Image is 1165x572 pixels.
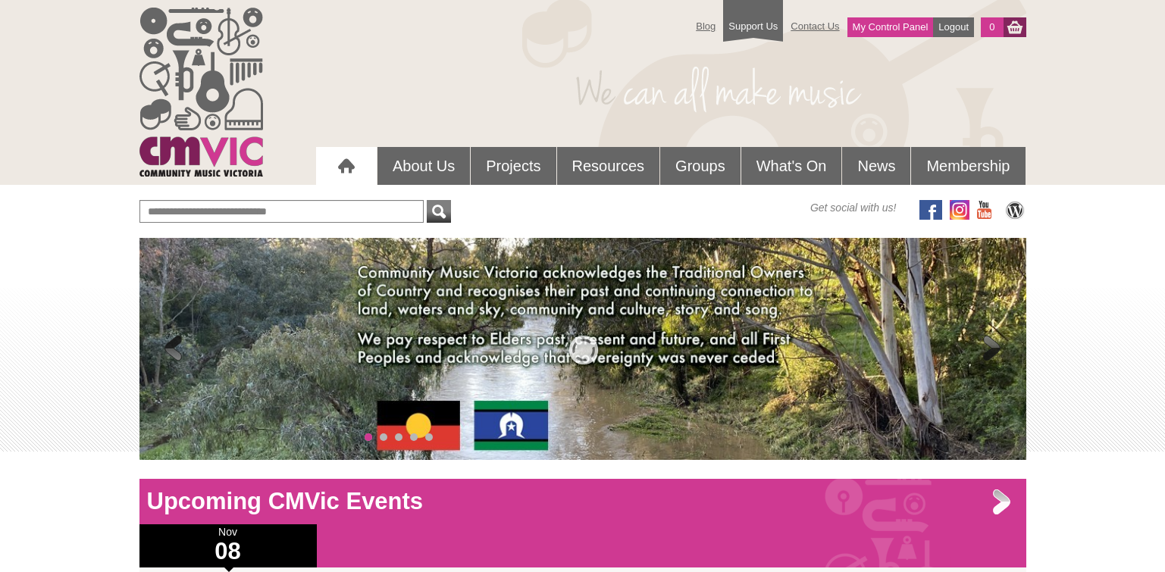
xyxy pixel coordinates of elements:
a: Contact Us [783,13,847,39]
span: Get social with us! [810,200,897,215]
a: News [842,147,910,185]
img: icon-instagram.png [950,200,969,220]
h1: 08 [139,539,317,564]
a: About Us [377,147,470,185]
img: CMVic Blog [1004,200,1026,220]
a: Resources [557,147,660,185]
h1: Upcoming CMVic Events [139,486,1026,517]
a: Projects [471,147,556,185]
a: Blog [688,13,723,39]
a: Groups [660,147,741,185]
div: Nov [139,524,317,567]
a: What's On [741,147,842,185]
img: cmvic_logo.png [139,8,263,177]
a: My Control Panel [847,17,934,37]
a: Logout [933,17,974,37]
a: 0 [981,17,1003,37]
a: Membership [911,147,1025,185]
